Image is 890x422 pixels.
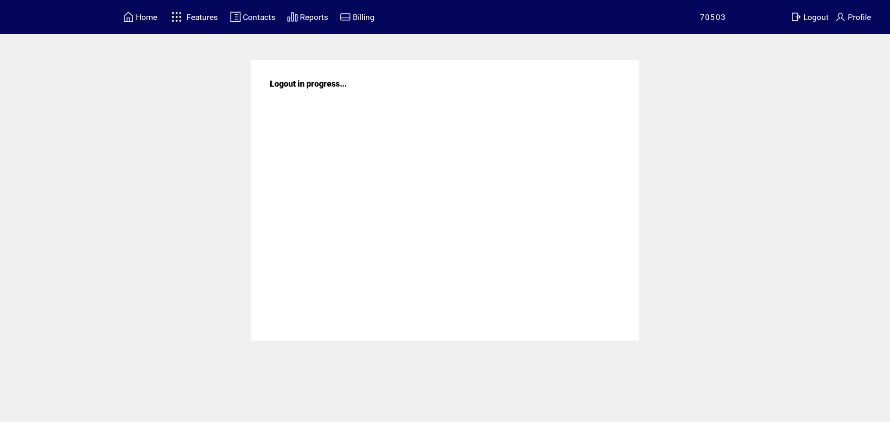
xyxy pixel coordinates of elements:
img: profile.svg [835,11,846,23]
img: home.svg [123,11,134,23]
span: Logout in progress... [270,79,347,88]
a: Billing [338,10,376,24]
span: Profile [848,13,871,22]
a: Reports [286,10,330,24]
a: Home [121,10,159,24]
a: Logout [789,10,833,24]
span: 70503 [700,13,726,22]
img: features.svg [169,9,185,25]
span: Home [136,13,157,22]
a: Profile [833,10,872,24]
span: Features [186,13,218,22]
a: Features [167,8,220,26]
img: creidtcard.svg [340,11,351,23]
img: exit.svg [790,11,801,23]
span: Contacts [243,13,275,22]
span: Logout [803,13,829,22]
img: contacts.svg [230,11,241,23]
a: Contacts [229,10,277,24]
span: Billing [353,13,375,22]
img: chart.svg [287,11,298,23]
span: Reports [300,13,328,22]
